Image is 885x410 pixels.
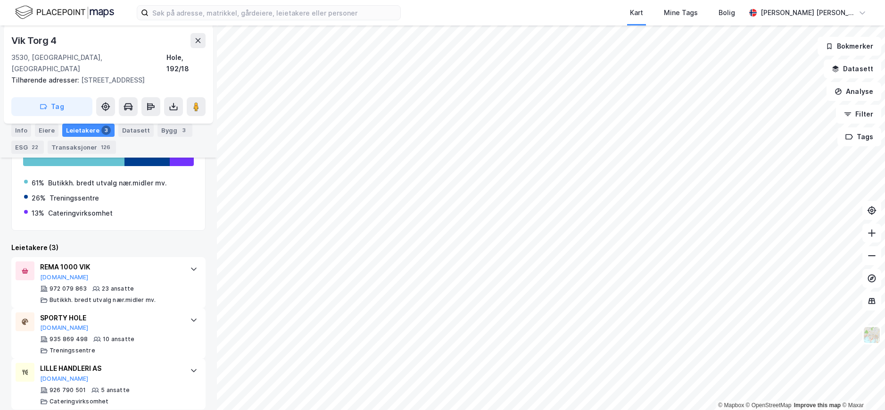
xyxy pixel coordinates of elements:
[11,33,58,48] div: Vik Torg 4
[838,365,885,410] div: Kontrollprogram for chat
[824,59,881,78] button: Datasett
[863,326,881,344] img: Z
[101,126,111,135] div: 3
[118,124,154,137] div: Datasett
[50,285,87,293] div: 972 079 863
[149,6,400,20] input: Søk på adresse, matrikkel, gårdeiere, leietakere eller personer
[718,402,744,409] a: Mapbox
[102,285,134,293] div: 23 ansatte
[40,324,89,332] button: [DOMAIN_NAME]
[32,192,46,204] div: 26%
[48,208,113,219] div: Cateringvirksomhet
[746,402,792,409] a: OpenStreetMap
[32,177,44,189] div: 61%
[99,142,112,152] div: 126
[818,37,881,56] button: Bokmerker
[50,335,88,343] div: 935 869 498
[50,296,156,304] div: Butikkh. bredt utvalg nær.midler mv.
[50,347,95,354] div: Treningssentre
[40,261,181,273] div: REMA 1000 VIK
[11,75,198,86] div: [STREET_ADDRESS]
[719,7,735,18] div: Bolig
[35,124,58,137] div: Eiere
[827,82,881,101] button: Analyse
[50,192,99,204] div: Treningssentre
[48,177,167,189] div: Butikkh. bredt utvalg nær.midler mv.
[157,124,192,137] div: Bygg
[11,141,44,154] div: ESG
[11,124,31,137] div: Info
[836,105,881,124] button: Filter
[630,7,643,18] div: Kart
[32,208,44,219] div: 13%
[30,142,40,152] div: 22
[40,312,181,324] div: SPORTY HOLE
[40,363,181,374] div: LILLE HANDLERI AS
[838,365,885,410] iframe: Chat Widget
[166,52,206,75] div: Hole, 192/18
[50,386,86,394] div: 926 790 501
[664,7,698,18] div: Mine Tags
[11,76,81,84] span: Tilhørende adresser:
[837,127,881,146] button: Tags
[40,274,89,281] button: [DOMAIN_NAME]
[50,398,109,405] div: Cateringvirksomhet
[48,141,116,154] div: Transaksjoner
[62,124,115,137] div: Leietakere
[15,4,114,21] img: logo.f888ab2527a4732fd821a326f86c7f29.svg
[103,335,134,343] div: 10 ansatte
[11,242,206,253] div: Leietakere (3)
[101,386,130,394] div: 5 ansatte
[40,375,89,383] button: [DOMAIN_NAME]
[794,402,841,409] a: Improve this map
[11,52,166,75] div: 3530, [GEOGRAPHIC_DATA], [GEOGRAPHIC_DATA]
[179,126,189,135] div: 3
[761,7,855,18] div: [PERSON_NAME] [PERSON_NAME]
[11,97,92,116] button: Tag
